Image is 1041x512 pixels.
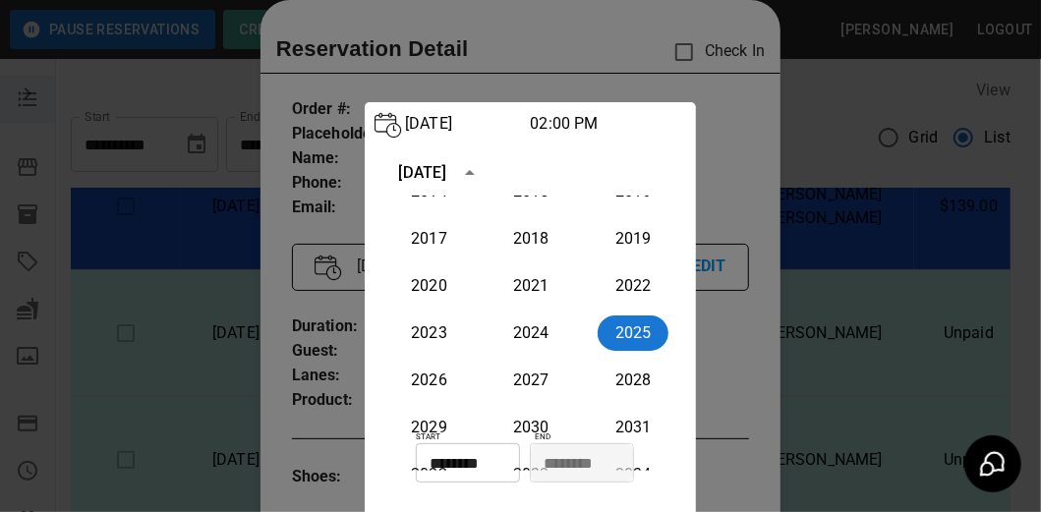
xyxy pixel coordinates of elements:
[416,443,506,483] input: Choose time, selected time is 2:00 PM
[530,443,620,483] input: Choose time, selected time is 3:30 PM
[394,363,465,398] button: 2026
[495,315,566,351] button: 2024
[453,156,487,190] button: year view is open, switch to calendar view
[394,221,465,256] button: 2017
[394,268,465,304] button: 2020
[398,161,447,185] div: [DATE]
[598,268,668,304] button: 2022
[598,315,668,351] button: 2025
[400,112,530,136] p: [DATE]
[495,221,566,256] button: 2018
[495,410,566,445] button: 2030
[530,112,660,136] p: 02:00 PM
[495,268,566,304] button: 2021
[598,410,668,445] button: 2031
[375,112,402,139] img: Vector
[394,410,465,445] button: 2029
[394,315,465,351] button: 2023
[495,363,566,398] button: 2027
[598,363,668,398] button: 2028
[598,221,668,256] button: 2019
